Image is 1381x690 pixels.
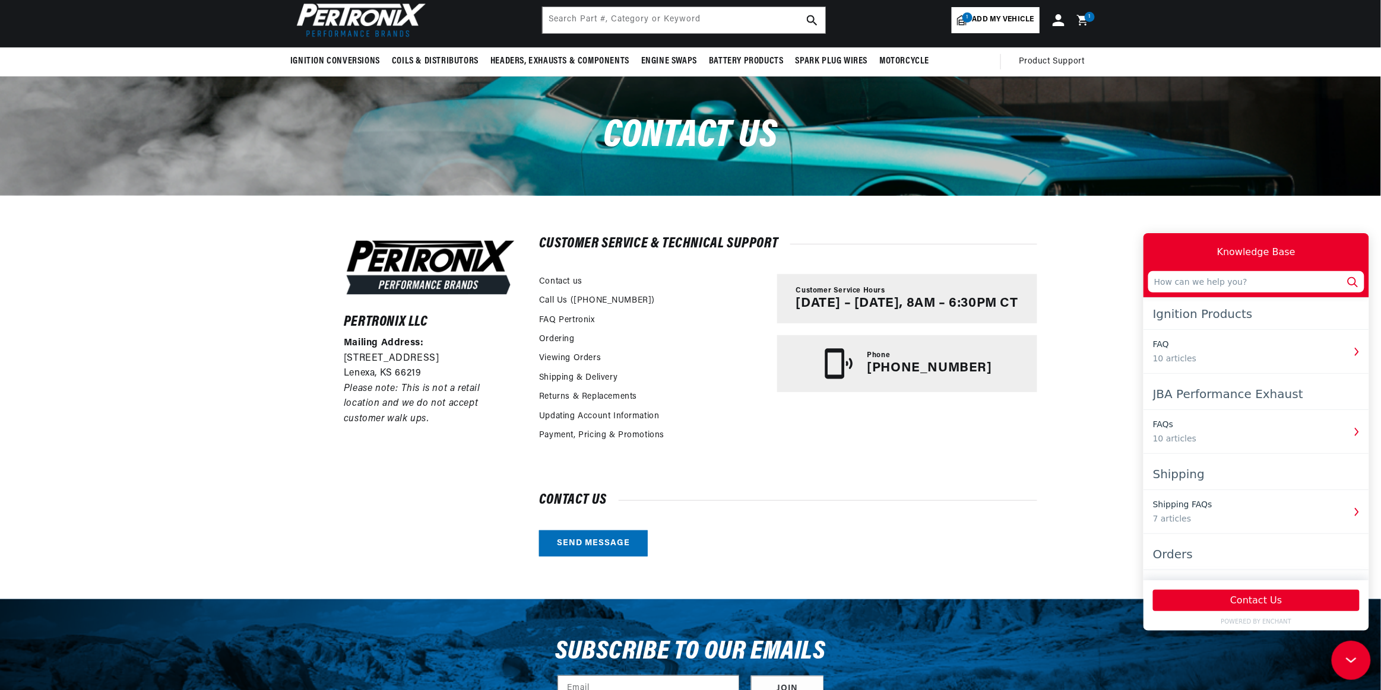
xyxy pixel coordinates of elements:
[9,185,201,198] div: FAQs
[873,47,935,75] summary: Motorcycle
[962,12,973,23] span: 1
[867,361,992,376] p: [PHONE_NUMBER]
[344,366,517,381] p: Lenexa, KS 66219
[344,384,480,424] em: Please note: This is not a retail location and we do not accept customer walk ups.
[790,47,874,75] summary: Spark Plug Wires
[539,410,660,423] a: Updating Account Information
[392,55,479,68] span: Coils & Distributors
[703,47,790,75] summary: Battery Products
[777,335,1037,392] a: Phone [PHONE_NUMBER]
[1019,47,1091,76] summary: Product Support
[5,384,221,393] a: POWERED BY ENCHANT
[867,351,891,361] span: Phone
[9,345,201,358] div: Orders FAQ
[539,494,1037,506] h2: Contact us
[484,47,635,75] summary: Headers, Exhausts & Components
[9,230,216,252] div: Shipping
[9,70,216,91] div: Ignition Products
[799,7,825,33] button: search button
[490,55,629,68] span: Headers, Exhausts & Components
[9,357,216,378] button: Contact Us
[9,105,201,117] div: FAQ
[344,351,517,367] p: [STREET_ADDRESS]
[5,38,221,59] input: How can we help you?
[539,275,582,288] a: Contact us
[539,371,617,384] a: Shipping & Delivery
[344,316,517,328] h6: Pertronix LLC
[539,333,575,346] a: Ordering
[9,279,201,292] div: 7 articles
[539,390,637,403] a: Returns & Replacements
[635,47,703,75] summary: Engine Swaps
[9,119,201,132] div: 10 articles
[539,314,595,327] a: FAQ Pertronix
[796,55,868,68] span: Spark Plug Wires
[603,117,778,155] span: Contact us
[539,294,655,307] a: Call Us ([PHONE_NUMBER])
[796,286,885,296] span: Customer Service Hours
[555,641,826,663] h3: Subscribe to our emails
[386,47,484,75] summary: Coils & Distributors
[641,55,697,68] span: Engine Swaps
[1019,55,1085,68] span: Product Support
[879,55,929,68] span: Motorcycle
[9,150,216,171] div: JBA Performance Exhaust
[539,238,1037,250] h2: Customer Service & Technical Support
[9,265,201,278] div: Shipping FAQs
[539,530,648,557] a: Send message
[543,7,825,33] input: Search Part #, Category or Keyword
[290,55,380,68] span: Ignition Conversions
[952,7,1040,33] a: 1Add my vehicle
[9,199,201,212] div: 10 articles
[344,338,424,348] strong: Mailing Address:
[1089,12,1091,22] span: 1
[539,352,601,365] a: Viewing Orders
[709,55,784,68] span: Battery Products
[796,296,1018,311] p: [DATE] – [DATE], 8AM – 6:30PM CT
[539,429,664,442] a: Payment, Pricing & Promotions
[9,310,216,332] div: Orders
[290,47,386,75] summary: Ignition Conversions
[973,14,1034,26] span: Add my vehicle
[74,12,152,26] div: Knowledge Base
